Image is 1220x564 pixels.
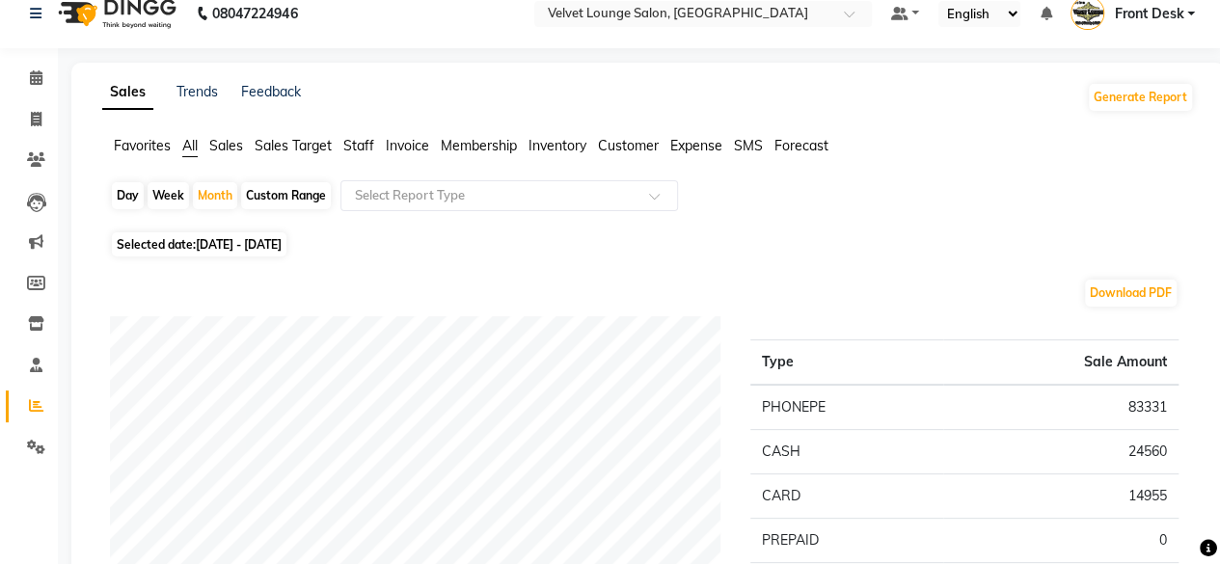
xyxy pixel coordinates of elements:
th: Sale Amount [943,340,1179,386]
span: Inventory [529,137,586,154]
a: Sales [102,75,153,110]
button: Download PDF [1085,280,1177,307]
th: Type [750,340,943,386]
td: PHONEPE [750,385,943,430]
a: Feedback [241,83,301,100]
span: Selected date: [112,232,286,256]
div: Month [193,182,237,209]
span: SMS [734,137,763,154]
td: 24560 [943,430,1179,474]
span: Front Desk [1114,4,1183,24]
div: Week [148,182,189,209]
span: Staff [343,137,374,154]
button: Generate Report [1089,84,1192,111]
td: 0 [943,519,1179,563]
span: Sales Target [255,137,332,154]
span: Expense [670,137,722,154]
span: Invoice [386,137,429,154]
span: Forecast [774,137,828,154]
div: Custom Range [241,182,331,209]
a: Trends [176,83,218,100]
span: Favorites [114,137,171,154]
td: 14955 [943,474,1179,519]
span: Membership [441,137,517,154]
span: Customer [598,137,659,154]
td: CARD [750,474,943,519]
div: Day [112,182,144,209]
td: 83331 [943,385,1179,430]
td: PREPAID [750,519,943,563]
span: Sales [209,137,243,154]
span: [DATE] - [DATE] [196,237,282,252]
span: All [182,137,198,154]
td: CASH [750,430,943,474]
